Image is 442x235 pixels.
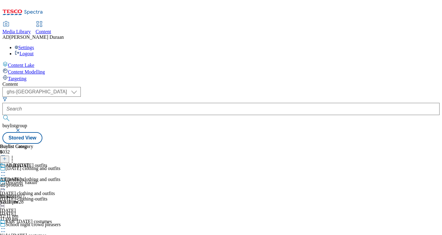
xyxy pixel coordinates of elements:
div: [DATE] clothing and outfits [5,166,60,171]
div: [DATE] clothing and outfits [5,177,60,182]
span: Media Library [2,29,31,34]
svg: Search Filters [2,97,7,102]
div: All [DATE] [5,163,29,168]
a: Content Lake [2,61,440,68]
span: Content Modelling [8,69,45,74]
span: buylistgroup [2,123,27,128]
span: Content [36,29,51,34]
span: Targeting [8,76,27,81]
div: Kids' [DATE] costumes [5,219,52,224]
span: AD [2,34,9,40]
input: Search [2,103,440,115]
span: Content Lake [8,63,34,68]
div: Content [2,81,440,87]
a: Logout [15,51,34,56]
button: Stored View [2,132,42,144]
div: School night crowd pleasers [5,222,61,227]
a: Media Library [2,22,31,34]
a: Content [36,22,51,34]
a: Targeting [2,75,440,81]
a: Settings [15,45,34,50]
span: [PERSON_NAME] Duraan [9,34,64,40]
a: Content Modelling [2,68,440,75]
